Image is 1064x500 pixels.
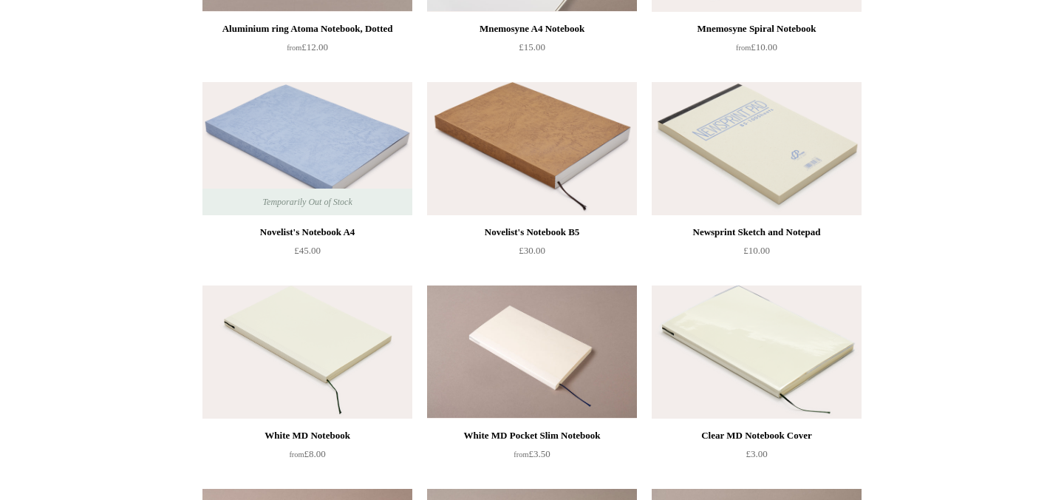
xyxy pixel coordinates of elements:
a: Novelist's Notebook A4 £45.00 [202,223,412,284]
div: White MD Notebook [206,427,409,445]
span: £8.00 [289,448,325,459]
span: from [289,450,304,459]
span: from [287,44,301,52]
div: Mnemosyne Spiral Notebook [655,20,858,38]
img: White MD Notebook [202,286,412,419]
a: Clear MD Notebook Cover Clear MD Notebook Cover [652,286,862,419]
a: Clear MD Notebook Cover £3.00 [652,427,862,487]
a: White MD Pocket Slim Notebook White MD Pocket Slim Notebook [427,286,637,419]
span: £45.00 [294,245,321,256]
a: Newsprint Sketch and Notepad £10.00 [652,223,862,284]
span: £3.50 [514,448,550,459]
span: from [514,450,528,459]
span: £12.00 [287,41,328,53]
div: Aluminium ring Atoma Notebook, Dotted [206,20,409,38]
img: Novelist's Notebook A4 [202,82,412,215]
a: Newsprint Sketch and Notepad Newsprint Sketch and Notepad [652,82,862,215]
div: Mnemosyne A4 Notebook [431,20,633,38]
a: White MD Notebook from£8.00 [202,427,412,487]
img: Newsprint Sketch and Notepad [652,82,862,215]
span: from [736,44,751,52]
img: Novelist's Notebook B5 [427,82,637,215]
span: £15.00 [519,41,545,53]
span: £3.00 [746,448,767,459]
span: Temporarily Out of Stock [248,189,366,215]
a: White MD Pocket Slim Notebook from£3.50 [427,427,637,487]
div: Novelist's Notebook A4 [206,223,409,241]
a: Novelist's Notebook B5 Novelist's Notebook B5 [427,82,637,215]
a: Novelist's Notebook A4 Novelist's Notebook A4 Temporarily Out of Stock [202,82,412,215]
span: £10.00 [736,41,777,53]
a: Aluminium ring Atoma Notebook, Dotted from£12.00 [202,20,412,81]
div: White MD Pocket Slim Notebook [431,427,633,445]
a: Mnemosyne A4 Notebook £15.00 [427,20,637,81]
div: Clear MD Notebook Cover [655,427,858,445]
a: Mnemosyne Spiral Notebook from£10.00 [652,20,862,81]
img: White MD Pocket Slim Notebook [427,286,637,419]
span: £10.00 [743,245,770,256]
div: Novelist's Notebook B5 [431,223,633,241]
span: £30.00 [519,245,545,256]
img: Clear MD Notebook Cover [652,286,862,419]
a: Novelist's Notebook B5 £30.00 [427,223,637,284]
div: Newsprint Sketch and Notepad [655,223,858,241]
a: White MD Notebook White MD Notebook [202,286,412,419]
